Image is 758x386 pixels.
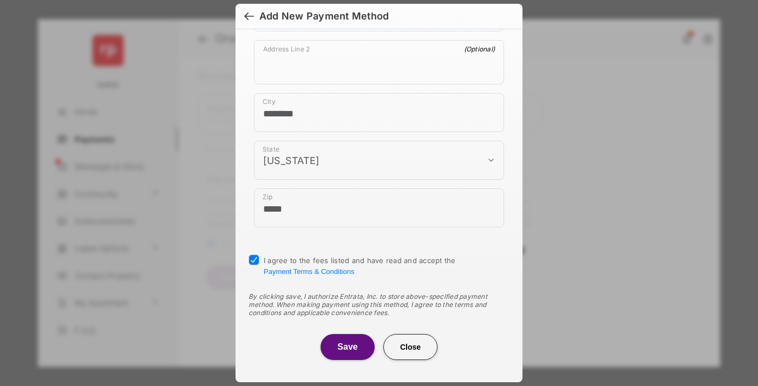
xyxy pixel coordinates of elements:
button: I agree to the fees listed and have read and accept the [264,267,354,276]
div: By clicking save, I authorize Entrata, Inc. to store above-specified payment method. When making ... [249,292,509,317]
span: I agree to the fees listed and have read and accept the [264,256,456,276]
div: Add New Payment Method [259,10,389,22]
div: payment_method_screening[postal_addresses][locality] [254,93,504,132]
button: Close [383,334,437,360]
div: payment_method_screening[postal_addresses][administrativeArea] [254,141,504,180]
div: payment_method_screening[postal_addresses][postalCode] [254,188,504,227]
button: Save [321,334,375,360]
div: payment_method_screening[postal_addresses][addressLine2] [254,40,504,84]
